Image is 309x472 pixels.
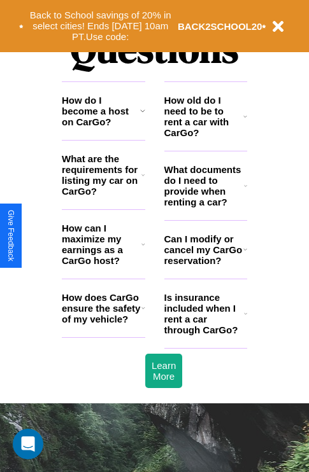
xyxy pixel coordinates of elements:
div: Open Intercom Messenger [13,429,43,459]
h3: How can I maximize my earnings as a CarGo host? [62,223,141,266]
h3: How old do I need to be to rent a car with CarGo? [164,95,244,138]
h3: How do I become a host on CarGo? [62,95,140,127]
h3: What documents do I need to provide when renting a car? [164,164,245,207]
div: Give Feedback [6,210,15,261]
button: Learn More [145,354,182,388]
h3: Is insurance included when I rent a car through CarGo? [164,292,244,335]
h3: Can I modify or cancel my CarGo reservation? [164,233,243,266]
button: Back to School savings of 20% in select cities! Ends [DATE] 10am PT.Use code: [24,6,178,46]
h3: How does CarGo ensure the safety of my vehicle? [62,292,141,324]
b: BACK2SCHOOL20 [178,21,262,32]
h3: What are the requirements for listing my car on CarGo? [62,153,141,197]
